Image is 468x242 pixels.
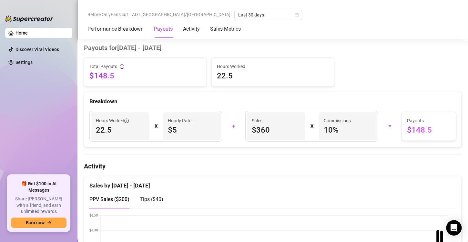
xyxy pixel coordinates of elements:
span: Earn now [26,220,45,225]
a: Home [15,30,28,35]
span: Tips ( $40 ) [140,196,163,202]
h4: Payouts for [DATE] - [DATE] [84,43,462,52]
span: Hours Worked [217,63,328,70]
span: calendar [295,13,299,17]
div: Breakdown [89,97,456,106]
a: Settings [15,60,33,65]
span: $5 [168,125,216,135]
div: Payouts [154,25,173,33]
span: $360 [252,125,300,135]
span: $148.5 [89,71,201,81]
span: $148.5 [407,125,451,135]
span: Hours Worked [96,117,129,124]
a: Discover Viral Videos [15,47,59,52]
div: Performance Breakdown [87,25,144,33]
span: info-circle [124,118,129,123]
span: Share [PERSON_NAME] with a friend, and earn unlimited rewards [11,196,66,215]
article: Commissions [324,117,351,124]
article: Hourly Rate [168,117,191,124]
span: 10 % [324,125,372,135]
span: info-circle [120,64,124,69]
span: arrow-right [47,220,52,225]
img: logo-BBDzfeDw.svg [5,15,54,22]
div: X [154,121,158,131]
span: Payouts [407,117,451,124]
div: + [226,121,241,131]
span: PPV Sales ( $200 ) [89,196,129,202]
button: Earn nowarrow-right [11,217,66,228]
span: ADT [GEOGRAPHIC_DATA]/[GEOGRAPHIC_DATA] [132,10,230,19]
span: 🎁 Get $100 in AI Messages [11,181,66,193]
div: = [382,121,397,131]
h4: Activity [84,162,462,171]
div: Activity [183,25,200,33]
div: X [310,121,313,131]
span: 22.5 [96,125,144,135]
div: Sales by [DATE] - [DATE] [89,176,456,190]
div: Sales Metrics [210,25,241,33]
span: Before OnlyFans cut [87,10,128,19]
span: Sales [252,117,300,124]
span: 22.5 [217,71,328,81]
span: Last 30 days [238,10,298,20]
div: Open Intercom Messenger [446,220,462,236]
span: Total Payouts [89,63,117,70]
